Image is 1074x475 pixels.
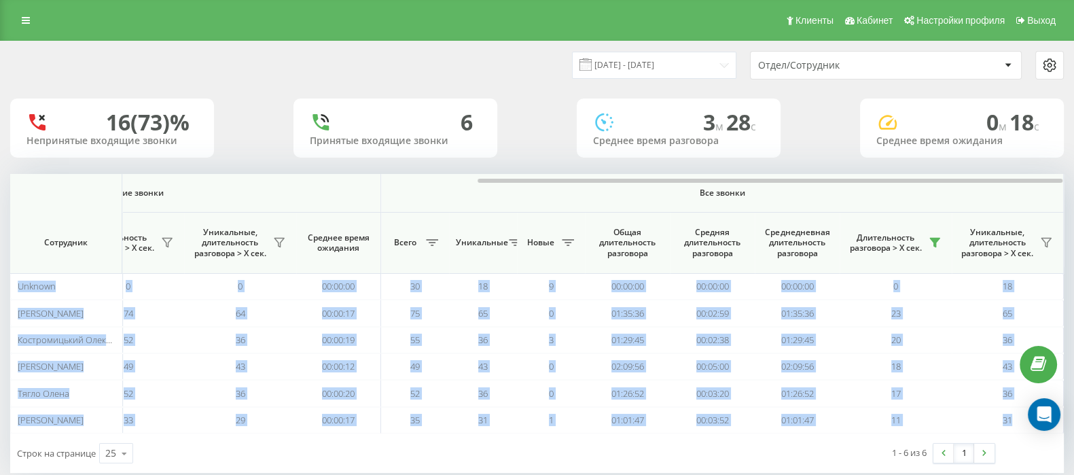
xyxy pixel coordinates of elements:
[891,334,901,346] span: 20
[1034,119,1039,134] span: c
[891,307,901,319] span: 23
[461,109,473,135] div: 6
[891,387,901,400] span: 17
[124,307,133,319] span: 74
[765,227,829,259] span: Среднедневная длительность разговора
[478,307,488,319] span: 65
[857,15,893,26] span: Кабинет
[296,407,381,434] td: 00:00:17
[585,380,670,406] td: 01:26:52
[18,307,84,319] span: [PERSON_NAME]
[410,280,420,292] span: 30
[1003,307,1012,319] span: 65
[524,237,558,248] span: Новые
[388,237,422,248] span: Всего
[421,188,1023,198] span: Все звонки
[105,446,116,460] div: 25
[1003,414,1012,426] span: 31
[703,107,726,137] span: 3
[236,307,245,319] span: 64
[585,273,670,300] td: 00:00:00
[478,334,488,346] span: 36
[715,119,726,134] span: м
[755,300,840,326] td: 01:35:36
[18,334,130,346] span: Костромицький Олександр
[18,280,56,292] span: Unknown
[585,407,670,434] td: 01:01:47
[999,119,1009,134] span: м
[310,135,481,147] div: Принятые входящие звонки
[124,387,133,400] span: 52
[892,446,927,459] div: 1 - 6 из 6
[296,273,381,300] td: 00:00:00
[549,334,554,346] span: 3
[236,414,245,426] span: 29
[959,227,1036,259] span: Уникальные, длительность разговора > Х сек.
[106,109,190,135] div: 16 (73)%
[17,447,96,459] span: Строк на странице
[410,334,420,346] span: 55
[126,280,130,292] span: 0
[876,135,1048,147] div: Среднее время ожидания
[954,444,974,463] a: 1
[751,119,756,134] span: c
[1003,334,1012,346] span: 36
[124,334,133,346] span: 52
[410,414,420,426] span: 35
[755,407,840,434] td: 01:01:47
[124,360,133,372] span: 49
[296,300,381,326] td: 00:00:17
[758,60,920,71] div: Отдел/Сотрудник
[236,360,245,372] span: 43
[456,237,505,248] span: Уникальные
[1028,398,1060,431] div: Open Intercom Messenger
[891,414,901,426] span: 11
[680,227,745,259] span: Средняя длительность разговора
[18,360,84,372] span: [PERSON_NAME]
[22,237,110,248] span: Сотрудник
[191,227,269,259] span: Уникальные, длительность разговора > Х сек.
[296,380,381,406] td: 00:00:20
[478,280,488,292] span: 18
[478,387,488,400] span: 36
[986,107,1009,137] span: 0
[410,307,420,319] span: 75
[26,135,198,147] div: Непринятые входящие звонки
[670,273,755,300] td: 00:00:00
[670,327,755,353] td: 00:02:38
[585,353,670,380] td: 02:09:56
[670,407,755,434] td: 00:03:52
[585,300,670,326] td: 01:35:36
[1003,360,1012,372] span: 43
[236,334,245,346] span: 36
[1003,387,1012,400] span: 36
[549,387,554,400] span: 0
[549,280,554,292] span: 9
[893,280,898,292] span: 0
[410,360,420,372] span: 49
[296,327,381,353] td: 00:00:19
[755,353,840,380] td: 02:09:56
[238,280,243,292] span: 0
[296,353,381,380] td: 00:00:12
[1027,15,1056,26] span: Выход
[1009,107,1039,137] span: 18
[670,353,755,380] td: 00:05:00
[726,107,756,137] span: 28
[755,273,840,300] td: 00:00:00
[478,414,488,426] span: 31
[755,380,840,406] td: 01:26:52
[1003,280,1012,292] span: 18
[549,360,554,372] span: 0
[891,360,901,372] span: 18
[755,327,840,353] td: 01:29:45
[549,307,554,319] span: 0
[670,380,755,406] td: 00:03:20
[478,360,488,372] span: 43
[795,15,834,26] span: Клиенты
[585,327,670,353] td: 01:29:45
[593,135,764,147] div: Среднее время разговора
[18,387,69,400] span: Тягло Олена
[306,232,370,253] span: Среднее время ожидания
[846,232,925,253] span: Длительность разговора > Х сек.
